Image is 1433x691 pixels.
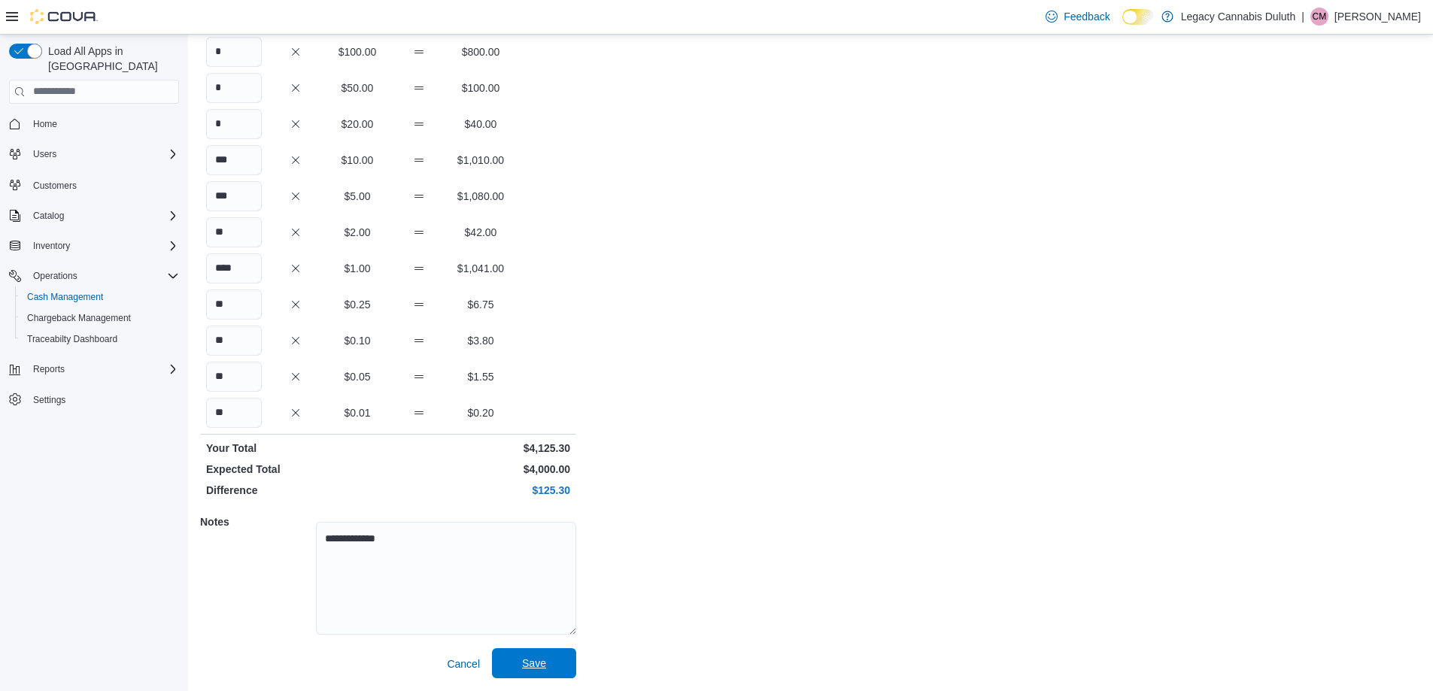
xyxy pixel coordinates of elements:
div: Corey McCauley [1310,8,1328,26]
p: $0.20 [453,405,509,420]
input: Quantity [206,362,262,392]
span: Chargeback Management [21,309,179,327]
span: Cash Management [27,291,103,303]
p: $0.01 [329,405,385,420]
p: [PERSON_NAME] [1334,8,1421,26]
span: Traceabilty Dashboard [21,330,179,348]
p: Difference [206,483,385,498]
input: Quantity [206,109,262,139]
p: $100.00 [329,44,385,59]
button: Settings [3,389,185,411]
button: Catalog [3,205,185,226]
span: Traceabilty Dashboard [27,333,117,345]
span: Cash Management [21,288,179,306]
span: Cancel [447,656,480,671]
span: Home [27,114,179,133]
button: Save [492,648,576,678]
span: Customers [27,175,179,194]
p: Expected Total [206,462,385,477]
a: Cash Management [21,288,109,306]
input: Quantity [206,145,262,175]
button: Traceabilty Dashboard [15,329,185,350]
p: $0.25 [329,297,385,312]
button: Chargeback Management [15,308,185,329]
p: $100.00 [453,80,509,95]
a: Chargeback Management [21,309,137,327]
button: Reports [27,360,71,378]
button: Home [3,113,185,135]
button: Operations [27,267,83,285]
input: Quantity [206,326,262,356]
span: Catalog [33,210,64,222]
span: Operations [33,270,77,282]
p: $4,000.00 [391,462,570,477]
span: Dark Mode [1122,25,1123,26]
p: $1,080.00 [453,189,509,204]
span: Reports [27,360,179,378]
p: $0.10 [329,333,385,348]
span: Operations [27,267,179,285]
button: Users [27,145,62,163]
input: Quantity [206,217,262,247]
input: Quantity [206,398,262,428]
h5: Notes [200,507,313,537]
button: Users [3,144,185,165]
input: Quantity [206,181,262,211]
p: $3.80 [453,333,509,348]
p: $6.75 [453,297,509,312]
span: Settings [33,394,65,406]
p: $10.00 [329,153,385,168]
p: Your Total [206,441,385,456]
span: Load All Apps in [GEOGRAPHIC_DATA] [42,44,179,74]
input: Dark Mode [1122,9,1154,25]
span: Users [27,145,179,163]
a: Settings [27,391,71,409]
p: | [1301,8,1304,26]
button: Inventory [27,237,76,255]
nav: Complex example [9,107,179,450]
span: Home [33,118,57,130]
p: $1,010.00 [453,153,509,168]
p: $800.00 [453,44,509,59]
span: Chargeback Management [27,312,131,324]
button: Cancel [441,649,486,679]
p: $50.00 [329,80,385,95]
span: Customers [33,180,77,192]
span: Reports [33,363,65,375]
input: Quantity [206,289,262,320]
input: Quantity [206,37,262,67]
a: Home [27,115,63,133]
input: Quantity [206,73,262,103]
p: Legacy Cannabis Duluth [1181,8,1296,26]
a: Feedback [1040,2,1116,32]
p: $1.00 [329,261,385,276]
span: Users [33,148,56,160]
p: $1.55 [453,369,509,384]
p: $125.30 [391,483,570,498]
span: Settings [27,390,179,409]
p: $42.00 [453,225,509,240]
button: Customers [3,174,185,195]
button: Catalog [27,207,70,225]
button: Inventory [3,235,185,256]
p: $4,125.30 [391,441,570,456]
a: Customers [27,177,83,195]
p: $20.00 [329,117,385,132]
span: CM [1313,8,1327,26]
p: $5.00 [329,189,385,204]
span: Inventory [33,240,70,252]
span: Catalog [27,207,179,225]
img: Cova [30,9,98,24]
span: Feedback [1064,9,1110,24]
button: Cash Management [15,286,185,308]
span: Inventory [27,237,179,255]
input: Quantity [206,253,262,283]
button: Reports [3,359,185,380]
p: $0.05 [329,369,385,384]
a: Traceabilty Dashboard [21,330,123,348]
p: $2.00 [329,225,385,240]
span: Save [522,656,546,671]
p: $1,041.00 [453,261,509,276]
button: Operations [3,265,185,286]
p: $40.00 [453,117,509,132]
